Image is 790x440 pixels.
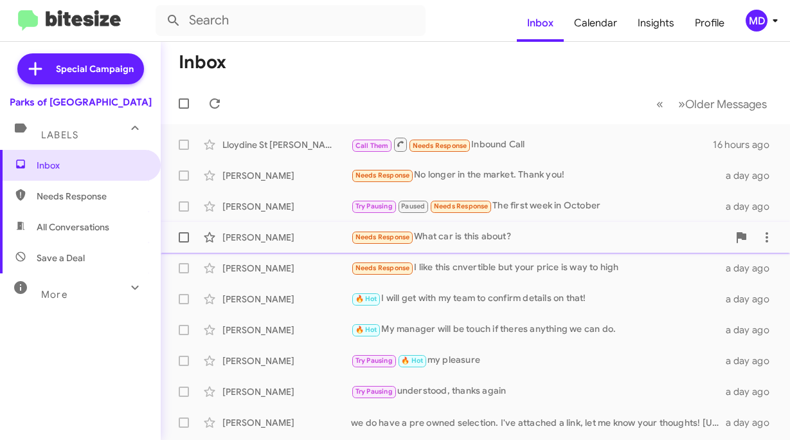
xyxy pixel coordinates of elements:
span: Try Pausing [355,387,393,396]
span: Needs Response [413,142,467,150]
span: Needs Response [434,202,489,210]
a: Calendar [564,5,627,42]
div: Inbound Call [351,136,713,152]
div: Parks of [GEOGRAPHIC_DATA] [10,96,152,109]
div: The first week in October [351,199,726,214]
div: [PERSON_NAME] [222,293,351,306]
span: Needs Response [37,190,146,203]
div: [PERSON_NAME] [222,262,351,275]
span: 🔥 Hot [355,325,377,334]
input: Search [156,5,426,36]
div: [PERSON_NAME] [222,416,351,429]
div: a day ago [726,354,780,367]
div: My manager will be touch if theres anything we can do. [351,322,726,337]
div: [PERSON_NAME] [222,200,351,213]
div: a day ago [726,262,780,275]
div: [PERSON_NAME] [222,354,351,367]
span: Special Campaign [56,62,134,75]
span: Labels [41,129,78,141]
button: MD [735,10,776,32]
div: a day ago [726,169,780,182]
span: Try Pausing [355,356,393,365]
div: a day ago [726,324,780,336]
div: I will get with my team to confirm details on that! [351,291,726,306]
a: Special Campaign [17,53,144,84]
a: Inbox [517,5,564,42]
span: Needs Response [355,264,410,272]
div: No longer in the market. Thank you! [351,168,726,183]
div: a day ago [726,293,780,306]
span: Inbox [37,159,146,172]
div: understood, thanks again [351,384,726,399]
span: « [656,96,663,112]
span: Paused [401,202,425,210]
div: I like this cnvertible but your price is way to high [351,261,726,275]
div: my pleasure [351,353,726,368]
div: [PERSON_NAME] [222,169,351,182]
span: » [678,96,685,112]
span: More [41,289,67,300]
div: MD [746,10,768,32]
div: a day ago [726,200,780,213]
a: Profile [685,5,735,42]
div: a day ago [726,416,780,429]
div: What car is this about? [351,230,728,244]
div: 16 hours ago [713,138,780,151]
span: Needs Response [355,171,410,179]
span: Try Pausing [355,202,393,210]
div: [PERSON_NAME] [222,385,351,398]
span: 🔥 Hot [401,356,423,365]
div: [PERSON_NAME] [222,324,351,336]
button: Next [670,91,775,117]
div: we do have a pre owned selection. I've attached a link, let me know your thoughts! [URL][DOMAIN_N... [351,416,726,429]
div: Lloydine St [PERSON_NAME] [222,138,351,151]
span: Older Messages [685,97,767,111]
span: 🔥 Hot [355,295,377,303]
span: Call Them [355,142,389,150]
div: a day ago [726,385,780,398]
span: All Conversations [37,221,109,234]
a: Insights [627,5,685,42]
div: [PERSON_NAME] [222,231,351,244]
span: Needs Response [355,233,410,241]
h1: Inbox [179,52,226,73]
nav: Page navigation example [649,91,775,117]
span: Save a Deal [37,252,85,264]
button: Previous [649,91,671,117]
